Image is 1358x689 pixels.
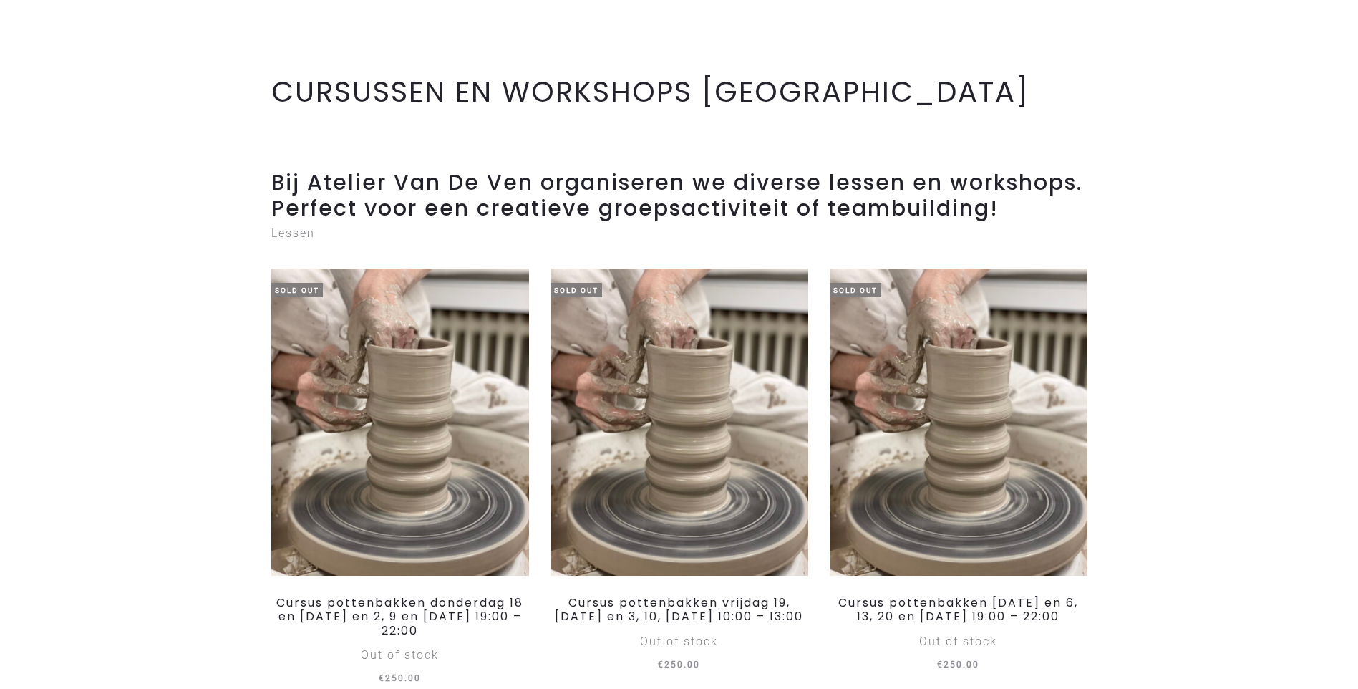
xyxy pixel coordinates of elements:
a: Sold Out [830,269,1087,576]
span: € [658,660,664,670]
h2: Bij Atelier Van De Ven organiseren we diverse lessen en workshops. Perfect voor een creatieve gro... [271,170,1087,221]
span: 250.00 [658,660,700,670]
div: Out of stock [830,630,1087,654]
p: Lessen [271,221,1087,246]
span: Sold Out [551,283,602,297]
img: Deelnemer leert keramiek draaien tijdens een les in Rotterdam. Perfect voor beginners en gevorder... [551,269,808,576]
span: € [937,660,944,670]
a: Sold Out [551,269,808,576]
a: Cursus pottenbakken vrijdag 19, [DATE] en 3, 10, [DATE] 10:00 – 13:00 [555,594,803,625]
h1: CURSUSSEN EN WORKSHOPS [GEOGRAPHIC_DATA] [271,74,1087,109]
div: Out of stock [271,643,529,668]
img: Deelnemer leert keramiek draaien tijdens een les in Rotterdam. Perfect voor beginners en gevorder... [271,269,529,576]
span: 250.00 [937,660,979,670]
span: 250.00 [379,673,421,683]
div: Out of stock [551,630,808,654]
a: Cursus pottenbakken donderdag 18 en [DATE] en 2, 9 en [DATE] 19:00 – 22:00 [276,594,523,638]
span: € [379,673,385,683]
img: Deelnemer leert keramiek draaien tijdens een les in Rotterdam. Perfect voor beginners en gevorder... [830,269,1087,576]
span: Sold Out [271,283,323,297]
a: Sold Out [271,269,529,576]
a: Cursus pottenbakken [DATE] en 6, 13, 20 en [DATE] 19:00 – 22:00 [838,594,1078,625]
span: Sold Out [830,283,881,297]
